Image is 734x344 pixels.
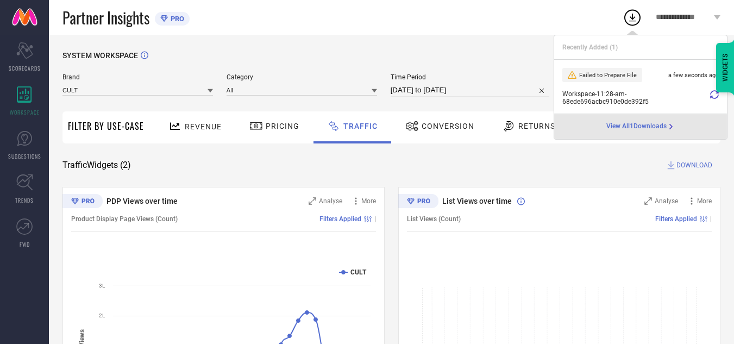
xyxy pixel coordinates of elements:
[391,84,550,97] input: Select time period
[68,120,144,133] span: Filter By Use-Case
[442,197,512,205] span: List Views over time
[655,215,697,223] span: Filters Applied
[99,312,105,318] text: 2L
[668,72,719,79] span: a few seconds ago
[266,122,299,130] span: Pricing
[562,43,618,51] span: Recently Added ( 1 )
[15,196,34,204] span: TRENDS
[62,194,103,210] div: Premium
[62,160,131,171] span: Traffic Widgets ( 2 )
[398,194,438,210] div: Premium
[361,197,376,205] span: More
[407,215,461,223] span: List Views (Count)
[562,90,707,105] span: Workspace - 11:28-am - 68ede696acbc910e0de392f5
[62,51,138,60] span: SYSTEM WORKSPACE
[168,15,184,23] span: PRO
[185,122,222,131] span: Revenue
[62,73,213,81] span: Brand
[391,73,550,81] span: Time Period
[62,7,149,29] span: Partner Insights
[106,197,178,205] span: PDP Views over time
[606,122,675,131] a: View All1Downloads
[343,122,378,130] span: Traffic
[676,160,712,171] span: DOWNLOAD
[710,215,712,223] span: |
[422,122,474,130] span: Conversion
[655,197,678,205] span: Analyse
[71,215,178,223] span: Product Display Page Views (Count)
[319,197,342,205] span: Analyse
[518,122,555,130] span: Returns
[99,283,105,289] text: 3L
[606,122,667,131] span: View All 1 Downloads
[606,122,675,131] div: Open download page
[374,215,376,223] span: |
[623,8,642,27] div: Open download list
[319,215,361,223] span: Filters Applied
[8,152,41,160] span: SUGGESTIONS
[10,108,40,116] span: WORKSPACE
[350,268,367,276] text: CULT
[9,64,41,72] span: SCORECARDS
[697,197,712,205] span: More
[20,240,30,248] span: FWD
[710,90,719,105] div: Retry
[579,72,637,79] span: Failed to Prepare File
[227,73,377,81] span: Category
[644,197,652,205] svg: Zoom
[309,197,316,205] svg: Zoom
